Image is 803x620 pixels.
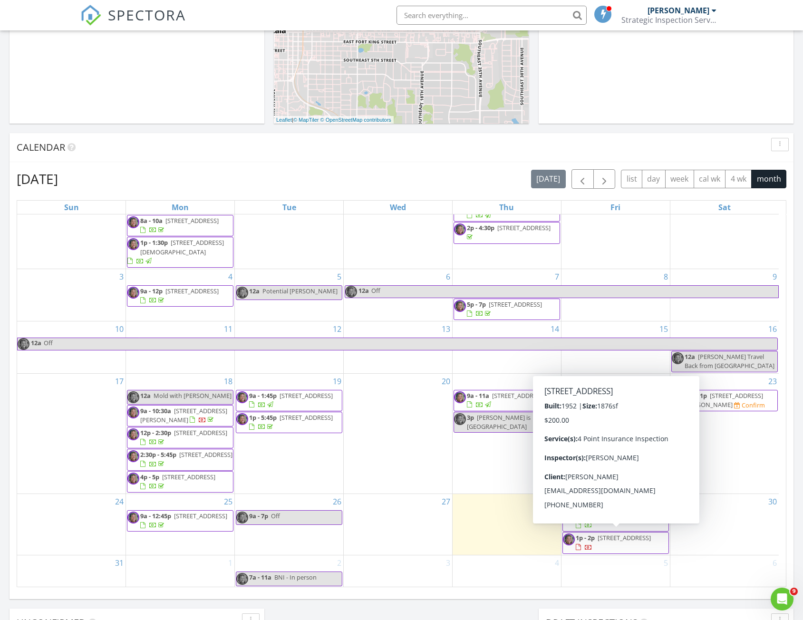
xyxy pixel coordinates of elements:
[670,269,779,321] td: Go to August 9, 2025
[235,162,344,269] td: Go to July 29, 2025
[117,269,126,284] a: Go to August 3, 2025
[576,512,663,529] a: 9a - 12:45p [STREET_ADDRESS]
[467,413,531,431] span: [PERSON_NAME] is [GEOGRAPHIC_DATA]
[249,413,333,431] a: 1p - 5:45p [STREET_ADDRESS]
[127,427,233,448] a: 12p - 2:30p [STREET_ADDRESS]
[685,391,763,409] span: [STREET_ADDRESS][PERSON_NAME]
[561,269,670,321] td: Go to August 8, 2025
[766,374,779,389] a: Go to August 23, 2025
[685,391,707,400] span: 11a - 1p
[658,494,670,509] a: Go to August 29, 2025
[140,512,227,529] a: 9a - 12:45p [STREET_ADDRESS]
[17,321,126,373] td: Go to August 10, 2025
[165,287,219,295] span: [STREET_ADDRESS]
[127,287,139,299] img: img20220822165746.jpg
[621,15,716,25] div: Strategic Inspection Services
[467,300,486,309] span: 5p - 7p
[694,170,726,188] button: cal wk
[126,555,235,587] td: Go to September 1, 2025
[561,373,670,494] td: Go to August 22, 2025
[621,170,642,188] button: list
[127,428,139,440] img: img20220822165746.jpg
[154,391,232,400] span: Mold with [PERSON_NAME]
[126,162,235,269] td: Go to July 28, 2025
[140,216,219,234] a: 8a - 10a [STREET_ADDRESS]
[140,238,224,256] span: [STREET_ADDRESS][DEMOGRAPHIC_DATA]
[610,512,663,520] span: [STREET_ADDRESS]
[371,286,380,295] span: Off
[170,201,191,214] a: Monday
[127,285,233,307] a: 9a - 12p [STREET_ADDRESS]
[127,238,224,265] a: 1p - 1:30p [STREET_ADDRESS][DEMOGRAPHIC_DATA]
[249,413,277,422] span: 1p - 5:45p
[344,494,453,555] td: Go to August 27, 2025
[249,287,260,295] span: 12a
[274,116,394,124] div: |
[222,494,234,509] a: Go to August 25, 2025
[454,413,466,425] img: img20220822165746.jpg
[685,391,763,409] a: 11a - 1p [STREET_ADDRESS][PERSON_NAME]
[771,269,779,284] a: Go to August 9, 2025
[281,201,298,214] a: Tuesday
[127,405,233,426] a: 9a - 10:30a [STREET_ADDRESS][PERSON_NAME]
[467,223,551,241] a: 2p - 4:30p [STREET_ADDRESS]
[140,407,171,415] span: 9a - 10:30a
[344,555,453,587] td: Go to September 3, 2025
[576,391,601,400] span: 12a - 11p
[452,373,561,494] td: Go to August 21, 2025
[126,494,235,555] td: Go to August 25, 2025
[226,555,234,571] a: Go to September 1, 2025
[140,287,219,304] a: 9a - 12p [STREET_ADDRESS]
[440,374,452,389] a: Go to August 20, 2025
[17,269,126,321] td: Go to August 3, 2025
[452,321,561,373] td: Go to August 14, 2025
[236,512,248,523] img: img20220822165746.jpg
[344,321,453,373] td: Go to August 13, 2025
[562,532,669,553] a: 1p - 2p [STREET_ADDRESS]
[648,6,709,15] div: [PERSON_NAME]
[249,391,277,400] span: 9a - 1:45p
[174,428,227,437] span: [STREET_ADDRESS]
[140,450,232,468] a: 2:30p - 5:45p [STREET_ADDRESS]
[452,555,561,587] td: Go to September 4, 2025
[665,170,694,188] button: week
[140,428,171,437] span: 12p - 2:30p
[388,201,408,214] a: Wednesday
[593,169,616,189] button: Next month
[249,391,333,409] a: 9a - 1:45p [STREET_ADDRESS]
[734,401,765,410] a: Confirm
[127,512,139,523] img: img20220822165746.jpg
[18,338,29,350] img: img20220822165746.jpg
[563,533,575,545] img: img20220822165746.jpg
[226,269,234,284] a: Go to August 4, 2025
[467,391,545,409] a: 9a - 11a [STREET_ADDRESS]
[249,573,271,581] span: 7a - 11a
[685,352,695,361] span: 12a
[670,373,779,494] td: Go to August 23, 2025
[440,321,452,337] a: Go to August 13, 2025
[662,555,670,571] a: Go to September 5, 2025
[236,412,342,433] a: 1p - 5:45p [STREET_ADDRESS]
[331,374,343,389] a: Go to August 19, 2025
[670,555,779,587] td: Go to September 6, 2025
[344,269,453,321] td: Go to August 6, 2025
[444,269,452,284] a: Go to August 6, 2025
[236,391,248,403] img: img20220822165746.jpg
[271,512,280,520] span: Off
[126,373,235,494] td: Go to August 18, 2025
[716,201,733,214] a: Saturday
[140,238,168,247] span: 1p - 1:30p
[658,321,670,337] a: Go to August 15, 2025
[113,494,126,509] a: Go to August 24, 2025
[127,216,139,228] img: img20220822165746.jpg
[235,373,344,494] td: Go to August 19, 2025
[126,269,235,321] td: Go to August 4, 2025
[561,162,670,269] td: Go to August 1, 2025
[467,391,489,400] span: 9a - 11a
[140,428,227,446] a: 12p - 2:30p [STREET_ADDRESS]
[127,450,139,462] img: img20220822165746.jpg
[658,374,670,389] a: Go to August 22, 2025
[235,269,344,321] td: Go to August 5, 2025
[454,222,560,243] a: 2p - 4:30p [STREET_ADDRESS]
[561,494,670,555] td: Go to August 29, 2025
